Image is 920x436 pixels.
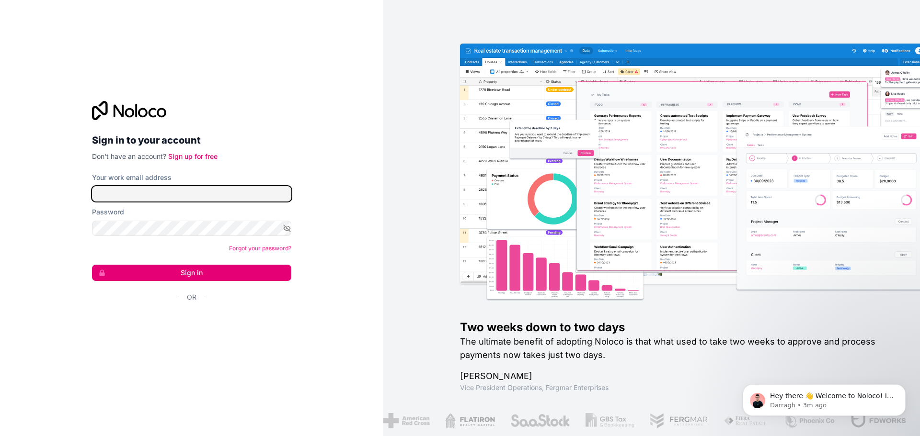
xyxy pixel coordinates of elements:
img: /assets/saastock-C6Zbiodz.png [509,413,570,428]
img: /assets/fergmar-CudnrXN5.png [649,413,707,428]
label: Password [92,207,124,217]
label: Your work email address [92,173,172,182]
h1: [PERSON_NAME] [460,369,889,383]
h2: Sign in to your account [92,132,291,149]
a: Sign up for free [168,152,218,160]
a: Forgot your password? [229,245,291,252]
span: Don't have an account? [92,152,166,160]
img: /assets/flatiron-C8eUkumj.png [445,413,494,428]
button: Sign in [92,265,291,281]
h1: Vice President Operations , Fergmar Enterprises [460,383,889,392]
input: Email address [92,186,291,201]
img: /assets/fiera-fwj2N5v4.png [723,413,768,428]
iframe: Sign in with Google Button [87,313,288,334]
img: /assets/american-red-cross-BAupjrZR.png [382,413,429,428]
img: /assets/gbstax-C-GtDUiK.png [585,413,634,428]
input: Password [92,221,291,236]
span: Or [187,292,196,302]
h2: The ultimate benefit of adopting Noloco is that what used to take two weeks to approve and proces... [460,335,889,362]
h1: Two weeks down to two days [460,320,889,335]
iframe: Intercom notifications message [728,364,920,431]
